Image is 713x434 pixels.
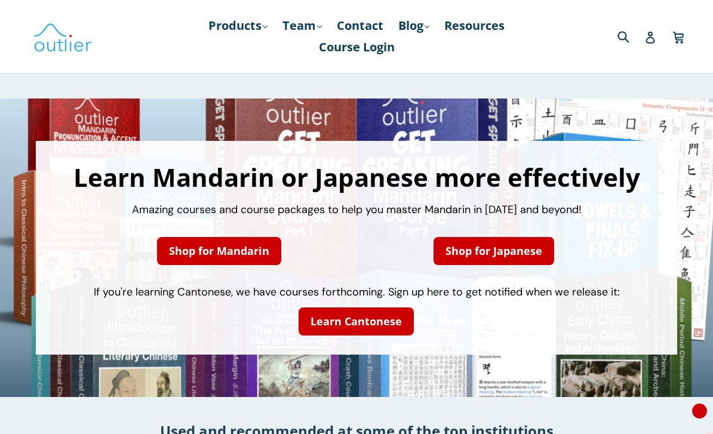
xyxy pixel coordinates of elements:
[157,237,281,265] a: Shop for Mandarin
[614,24,647,48] input: Search
[438,15,511,36] a: Resources
[313,36,401,58] a: Course Login
[276,15,328,36] a: Team
[132,202,582,217] span: Amazing courses and course packages to help you master Mandarin in [DATE] and beyond!
[202,15,273,36] a: Products
[434,237,554,265] a: Shop for Japanese
[94,285,620,299] span: If you're learning Cantonese, we have courses forthcoming. Sign up here to get notified when we r...
[48,165,666,190] h1: Learn Mandarin or Japanese more effectively
[392,15,435,36] a: Blog
[33,19,93,54] img: Outlier Linguistics
[299,307,414,335] a: Learn Cantonese
[331,15,389,36] a: Contact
